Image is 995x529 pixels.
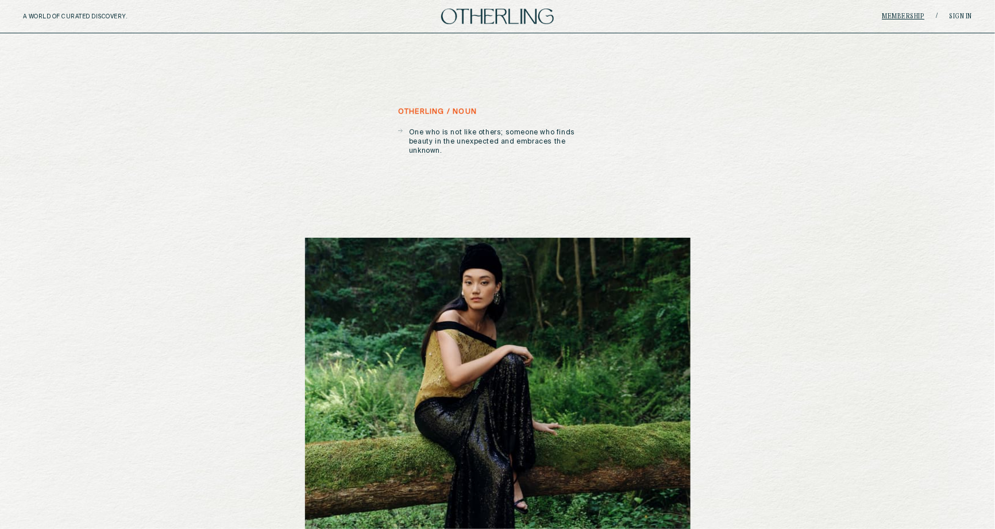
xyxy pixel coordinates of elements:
[398,108,477,116] h5: otherling / noun
[23,13,178,20] h5: A WORLD OF CURATED DISCOVERY.
[441,9,554,24] img: logo
[936,12,938,21] span: /
[409,128,597,156] p: One who is not like others; someone who finds beauty in the unexpected and embraces the unknown.
[950,13,973,20] a: Sign in
[882,13,925,20] a: Membership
